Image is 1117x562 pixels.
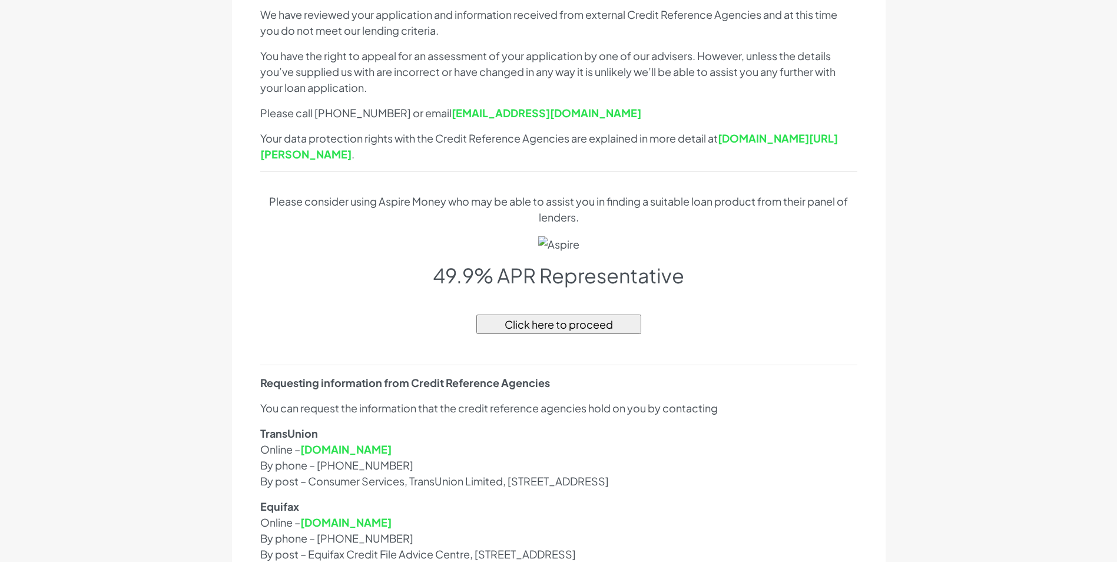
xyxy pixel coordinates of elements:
[260,105,857,121] p: Please call [PHONE_NUMBER] or email
[260,376,550,389] strong: Requesting information from Credit Reference Agencies
[476,315,641,334] input: Click here to proceed
[260,498,857,562] p: Online – By phone – [PHONE_NUMBER] By post – Equifax Credit File Advice Centre, [STREET_ADDRESS]
[260,262,857,290] h3: 49.9% APR Representative
[300,515,392,529] a: [DOMAIN_NAME]
[452,106,641,120] a: [EMAIL_ADDRESS][DOMAIN_NAME]
[300,442,392,456] a: [DOMAIN_NAME]
[260,48,857,95] p: You have the right to appeal for an assessment of your application by one of our advisers. Howeve...
[260,400,857,416] p: You can request the information that the credit reference agencies hold on you by contacting
[260,427,318,440] strong: TransUnion
[260,193,857,225] p: Please consider using Aspire Money who may be able to assist you in finding a suitable loan produ...
[538,236,579,252] img: Aspire
[260,6,857,38] p: We have reviewed your application and information received from external Credit Reference Agencie...
[260,130,857,162] p: Your data protection rights with the Credit Reference Agencies are explained in more detail at .
[260,425,857,489] p: Online – By phone – [PHONE_NUMBER] By post – Consumer Services, TransUnion Limited, [STREET_ADDRESS]
[260,500,299,513] strong: Equifax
